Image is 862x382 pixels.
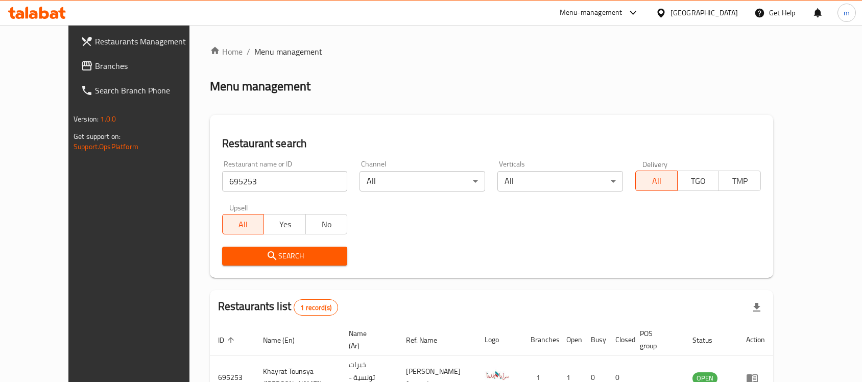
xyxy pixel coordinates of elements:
span: 1 record(s) [294,303,338,313]
span: Version: [74,112,99,126]
div: All [497,171,623,192]
h2: Menu management [210,78,310,94]
input: Search for restaurant name or ID.. [222,171,348,192]
span: Name (En) [263,334,308,346]
button: All [222,214,265,234]
li: / [247,45,250,58]
span: Ref. Name [406,334,450,346]
div: Total records count [294,299,338,316]
span: Search Branch Phone [95,84,204,97]
span: ID [218,334,237,346]
span: Name (Ar) [349,327,386,352]
span: m [844,7,850,18]
button: No [305,214,348,234]
nav: breadcrumb [210,45,773,58]
button: All [635,171,678,191]
span: Branches [95,60,204,72]
h2: Restaurant search [222,136,761,151]
span: Yes [268,217,302,232]
a: Home [210,45,243,58]
th: Action [738,324,773,355]
a: Support.OpsPlatform [74,140,138,153]
span: All [227,217,260,232]
th: Open [558,324,583,355]
th: Busy [583,324,607,355]
span: No [310,217,344,232]
span: Status [692,334,726,346]
span: TGO [682,174,715,188]
span: Menu management [254,45,322,58]
div: Export file [745,295,769,320]
h2: Restaurants list [218,299,338,316]
span: All [640,174,674,188]
button: Search [222,247,348,266]
a: Restaurants Management [73,29,212,54]
th: Branches [522,324,558,355]
th: Closed [607,324,632,355]
span: TMP [723,174,757,188]
label: Upsell [229,204,248,211]
span: Get support on: [74,130,121,143]
div: [GEOGRAPHIC_DATA] [671,7,738,18]
span: 1.0.0 [100,112,116,126]
button: TMP [719,171,761,191]
span: Restaurants Management [95,35,204,47]
div: All [360,171,485,192]
span: POS group [640,327,672,352]
button: Yes [264,214,306,234]
a: Search Branch Phone [73,78,212,103]
span: Search [230,250,340,262]
label: Delivery [642,160,668,168]
div: Menu-management [560,7,622,19]
button: TGO [677,171,720,191]
th: Logo [476,324,522,355]
a: Branches [73,54,212,78]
